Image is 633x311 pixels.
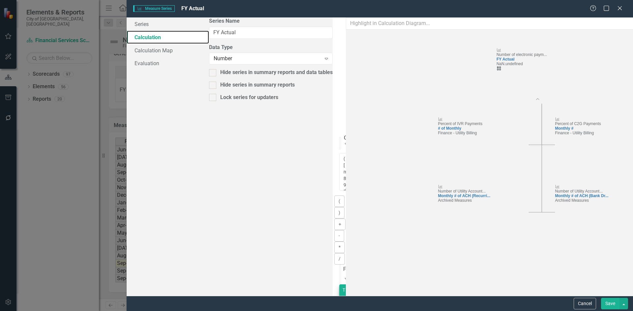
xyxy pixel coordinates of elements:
[209,27,333,39] input: Series Name
[127,17,209,31] a: Series
[334,207,345,219] button: )
[438,194,528,198] a: Monthly # of ACH (Recurri...
[133,5,175,12] span: Measure Series
[334,195,345,207] button: (
[438,189,528,194] div: Number of Utility Account...
[181,5,204,12] span: FY Actual
[209,17,333,25] label: Series Name
[555,198,589,203] span: Archived Measures
[127,57,209,70] a: Evaluation
[214,55,321,63] div: Number
[497,52,587,57] div: Number of electronic paym...
[438,131,477,135] span: Finance - Utility Billing
[438,121,528,126] div: Percent of IVR Payments
[334,219,346,230] button: +
[344,134,347,142] div: Calculated Series
[220,69,333,76] div: Hide series in summary reports and data tables
[334,230,344,242] button: -
[209,44,333,51] label: Data Type
[497,62,587,66] div: NaN.undefined
[339,153,348,191] textarea: ([m89790][Monthly # of ACH (Recurring Payments)][FiscalYTDSum]+[m89790][Monthly # of ACH (Bank Dr...
[127,44,209,57] a: Calculation Map
[343,266,364,273] div: Function
[127,31,209,44] a: Calculation
[334,253,345,265] button: /
[555,131,594,135] span: Finance - Utility Billing
[601,298,619,309] button: Save
[438,198,472,203] span: Archived Measures
[574,298,596,309] button: Cancel
[497,57,587,62] a: FY Actual
[220,81,295,89] div: Hide series in summary reports
[438,126,528,131] a: # of Monthly
[220,94,278,101] div: Lock series for updaters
